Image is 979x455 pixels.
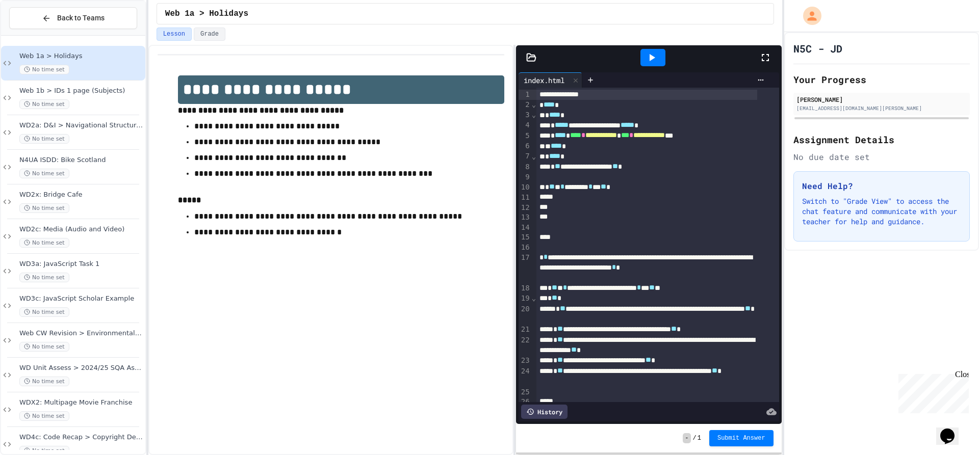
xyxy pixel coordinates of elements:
[519,293,531,304] div: 19
[936,414,969,445] iframe: chat widget
[57,13,105,23] span: Back to Teams
[19,52,143,61] span: Web 1a > Holidays
[19,329,143,338] span: Web CW Revision > Environmental Impact
[19,156,143,165] span: N4UA ISDD: Bike Scotland
[519,387,531,397] div: 25
[802,196,961,227] p: Switch to "Grade View" to access the chat feature and communicate with your teacher for help and ...
[519,75,570,86] div: index.html
[793,151,970,163] div: No due date set
[19,134,69,144] span: No time set
[519,100,531,110] div: 2
[519,335,531,356] div: 22
[19,238,69,248] span: No time set
[519,212,531,223] div: 13
[519,232,531,243] div: 15
[519,304,531,325] div: 20
[194,28,225,41] button: Grade
[531,111,536,119] span: Fold line
[19,191,143,199] span: WD2x: Bridge Cafe
[519,203,531,213] div: 12
[519,253,531,283] div: 17
[519,356,531,366] div: 23
[519,182,531,193] div: 10
[519,120,531,130] div: 4
[521,405,568,419] div: History
[19,377,69,386] span: No time set
[19,87,143,95] span: Web 1b > IDs 1 page (Subjects)
[19,65,69,74] span: No time set
[4,4,70,65] div: Chat with us now!Close
[519,110,531,120] div: 3
[792,4,824,28] div: My Account
[19,307,69,317] span: No time set
[519,131,531,141] div: 5
[519,223,531,233] div: 14
[19,273,69,282] span: No time set
[793,41,842,56] h1: N5C - JD
[531,294,536,302] span: Fold line
[793,132,970,147] h2: Assignment Details
[519,283,531,293] div: 18
[19,342,69,352] span: No time set
[519,151,531,162] div: 7
[519,243,531,253] div: 16
[19,398,143,407] span: WDX2: Multipage Movie Franchise
[519,193,531,203] div: 11
[19,295,143,303] span: WD3c: JavaScript Scholar Example
[165,8,248,20] span: Web 1a > Holidays
[796,104,967,112] div: [EMAIL_ADDRESS][DOMAIN_NAME][PERSON_NAME]
[519,90,531,100] div: 1
[796,95,967,104] div: [PERSON_NAME]
[19,364,143,372] span: WD Unit Assess > 2024/25 SQA Assignment
[19,121,143,130] span: WD2a: D&I > Navigational Structure & Wireframes
[519,366,531,387] div: 24
[519,141,531,151] div: 6
[9,7,137,29] button: Back to Teams
[19,260,143,269] span: WD3a: JavaScript Task 1
[19,169,69,178] span: No time set
[19,225,143,234] span: WD2c: Media (Audio and Video)
[894,370,969,413] iframe: chat widget
[19,203,69,213] span: No time set
[683,433,690,443] span: -
[19,99,69,109] span: No time set
[693,434,697,442] span: /
[519,162,531,172] div: 8
[531,152,536,160] span: Fold line
[793,72,970,87] h2: Your Progress
[157,28,192,41] button: Lesson
[709,430,774,446] button: Submit Answer
[519,72,582,88] div: index.html
[519,325,531,335] div: 21
[19,433,143,442] span: WD4c: Code Recap > Copyright Designs & Patents Act
[717,434,765,442] span: Submit Answer
[531,100,536,109] span: Fold line
[519,397,531,407] div: 26
[519,172,531,182] div: 9
[802,180,961,192] h3: Need Help?
[19,411,69,421] span: No time set
[698,434,701,442] span: 1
